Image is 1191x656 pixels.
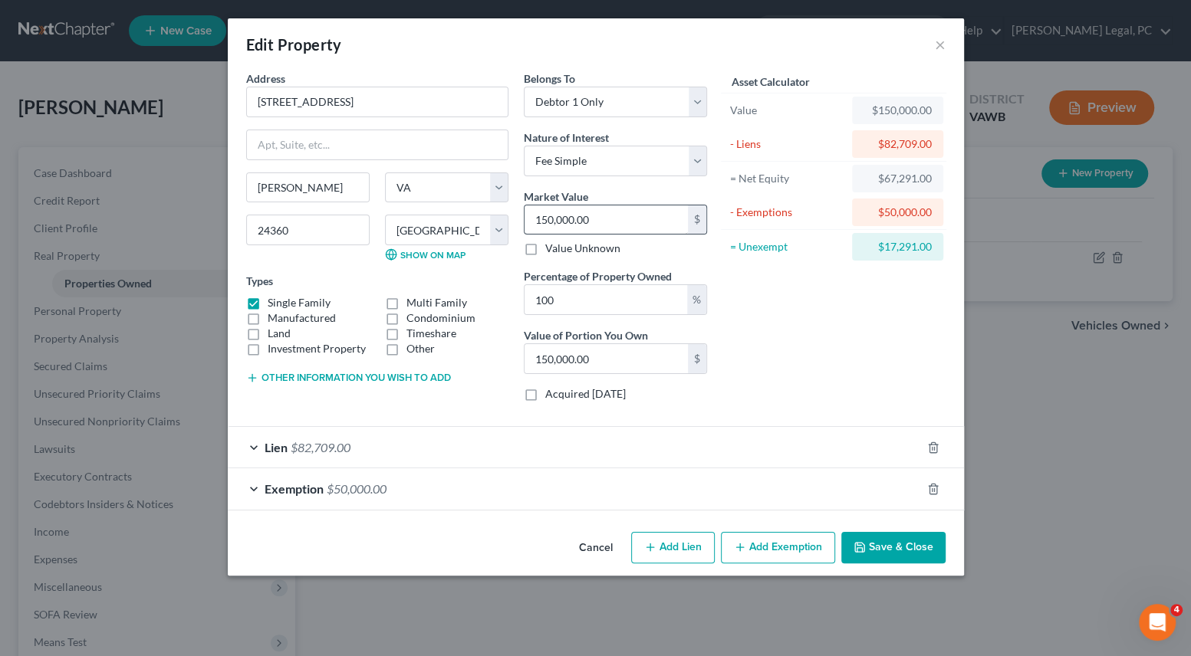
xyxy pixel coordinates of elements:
input: Apt, Suite, etc... [247,130,508,159]
button: Cancel [567,533,625,564]
div: $ [688,205,706,235]
button: Other information you wish to add [246,372,451,384]
label: Condominium [406,310,475,326]
div: - Liens [730,136,846,152]
iframe: Intercom live chat [1139,604,1176,641]
div: $17,291.00 [864,239,931,254]
input: Enter zip... [246,215,370,245]
input: 0.00 [525,285,687,314]
div: = Net Equity [730,171,846,186]
input: 0.00 [525,344,688,373]
label: Manufactured [268,310,336,326]
label: Single Family [268,295,331,310]
div: Edit Property [246,34,342,55]
span: Exemption [265,481,324,496]
div: = Unexempt [730,239,846,254]
button: Add Exemption [721,532,835,564]
input: Enter city... [247,173,369,202]
span: Address [246,72,285,85]
span: $50,000.00 [327,481,387,496]
button: × [935,35,946,54]
label: Percentage of Property Owned [524,268,672,284]
span: 4 [1170,604,1183,616]
div: $ [688,344,706,373]
div: $67,291.00 [864,171,931,186]
label: Asset Calculator [732,74,810,90]
label: Acquired [DATE] [545,386,626,402]
label: Types [246,273,273,289]
label: Other [406,341,435,356]
span: Lien [265,440,288,454]
input: Enter address... [247,87,508,116]
div: - Exemptions [730,205,846,220]
button: Add Lien [631,532,715,564]
a: Show on Map [385,248,466,261]
label: Value of Portion You Own [524,327,648,343]
button: Save & Close [841,532,946,564]
label: Investment Property [268,341,366,356]
label: Timeshare [406,326,456,341]
label: Market Value [524,189,588,205]
div: % [687,285,706,314]
label: Land [268,326,291,341]
div: $150,000.00 [864,103,931,118]
span: Belongs To [524,72,575,85]
div: Value [730,103,846,118]
span: $82,709.00 [291,440,350,454]
label: Multi Family [406,295,467,310]
label: Nature of Interest [524,130,609,146]
div: $50,000.00 [864,205,931,220]
input: 0.00 [525,205,688,235]
div: $82,709.00 [864,136,931,152]
label: Value Unknown [545,241,620,256]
